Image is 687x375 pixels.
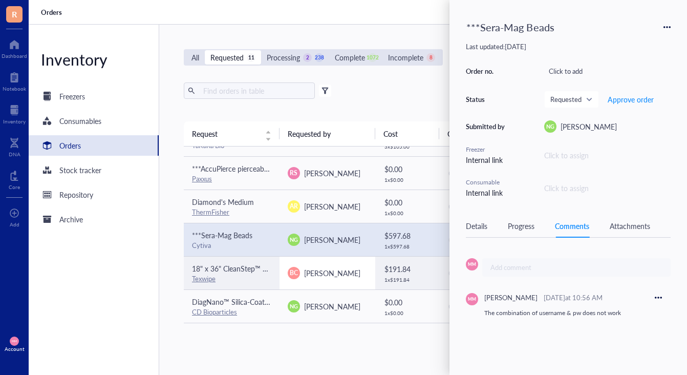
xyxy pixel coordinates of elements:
div: ***Sera-Mag Beads [462,16,559,38]
div: Click to assign [544,150,671,161]
div: Processing [267,52,300,63]
div: 11 [247,53,255,62]
div: Cytiva [192,241,271,250]
div: Consumable [466,178,507,187]
td: Click to add [439,223,535,256]
a: ThermFisher [192,207,229,217]
a: CD Bioparticles [192,307,237,317]
div: 1 x $ 0.00 [384,177,431,183]
div: Order no. [466,67,507,76]
div: Notebook [3,86,26,92]
div: Click to add [448,201,527,212]
div: 2 [303,53,312,62]
div: Core [9,184,20,190]
span: NG [290,302,298,310]
div: Account [5,346,25,352]
div: Click to add [448,267,527,279]
div: Comments [555,220,589,232]
div: Consumables [59,115,101,127]
div: Inventory [3,118,26,124]
div: $ 0.00 [384,163,431,175]
a: Orders [29,135,159,156]
div: Orders [59,140,81,151]
div: Stock tracker [59,164,101,176]
div: 238 [315,53,324,62]
div: Click to add [544,64,671,78]
div: 1 x $ 597.68 [384,243,431,249]
span: DiagNano™ Silica-Coated PEGylated Gold Nanorods, 10 nm, Absorption Max 850 nm, 10 nm Silica Shell [192,297,521,307]
span: NG [546,122,554,131]
div: 8 [426,53,435,62]
span: [PERSON_NAME] [304,201,360,212]
div: 1072 [368,53,377,62]
div: Click to add [448,234,527,245]
div: segmented control [184,49,443,66]
div: Internal link [466,154,507,165]
button: Approve order [607,91,654,108]
div: Add [10,221,19,227]
a: Dashboard [2,36,27,59]
span: [PERSON_NAME] [304,168,360,178]
span: MM [12,340,16,343]
div: Complete [335,52,365,63]
span: [PERSON_NAME] [304,301,360,311]
span: Request [192,128,259,139]
span: Diamond's Medium [192,197,254,207]
td: Click to add [439,323,535,356]
div: Archive [59,214,83,225]
span: Approve order [608,95,654,103]
td: Click to add [439,289,535,323]
div: Attachments [610,220,650,232]
a: Stock tracker [29,160,159,180]
div: $ 597.68 [384,230,431,241]
a: Repository [29,184,159,205]
a: Texwipe [192,274,216,283]
div: Freezer [466,145,507,154]
div: Requested [210,52,244,63]
span: Requested [550,95,591,104]
span: 18" x 36" CleanStep™ Adhesive Mat, Blue AMA183681B [192,263,371,274]
div: Incomplete [388,52,423,63]
div: Progress [508,220,534,232]
span: [PERSON_NAME] [561,121,617,132]
div: [DATE] at 10:56 AM [544,293,603,302]
input: Find orders in table [199,83,311,98]
span: BC [290,268,298,278]
a: Notebook [3,69,26,92]
td: Click to add [439,190,535,223]
span: The combination of username & pw does not work [484,308,621,317]
span: MM [468,296,476,303]
span: [PERSON_NAME] [304,235,360,245]
div: 3 x $ 105.00 [384,143,431,150]
div: $ 0.00 [384,297,431,308]
span: [PERSON_NAME] [304,268,360,278]
div: $ 191.84 [384,263,431,275]
span: ***AccuPierce pierceable foil lidding [192,163,304,174]
div: Freezers [59,91,85,102]
td: Click to add [439,156,535,190]
div: Last updated: [DATE] [466,42,671,51]
span: MM [468,261,476,268]
div: DNA [9,151,20,157]
div: Repository [59,189,93,200]
th: Requested by [280,121,375,146]
div: Click to assign [544,182,671,194]
div: Internal link [466,187,507,198]
a: Archive [29,209,159,230]
div: Details [466,220,487,232]
th: Request [184,121,280,146]
div: 1 x $ 191.84 [384,277,431,283]
a: Core [9,168,20,190]
span: NG [290,236,298,244]
th: Order no. [439,121,535,146]
a: Paxxus [192,174,212,183]
div: 1 x $ 0.00 [384,210,431,216]
a: Consumables [29,111,159,131]
div: Submitted by [466,122,507,131]
a: Inventory [3,102,26,124]
span: [PERSON_NAME] [484,293,538,302]
a: DNA [9,135,20,157]
div: Status [466,95,507,104]
th: Cost [375,121,439,146]
div: All [191,52,199,63]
